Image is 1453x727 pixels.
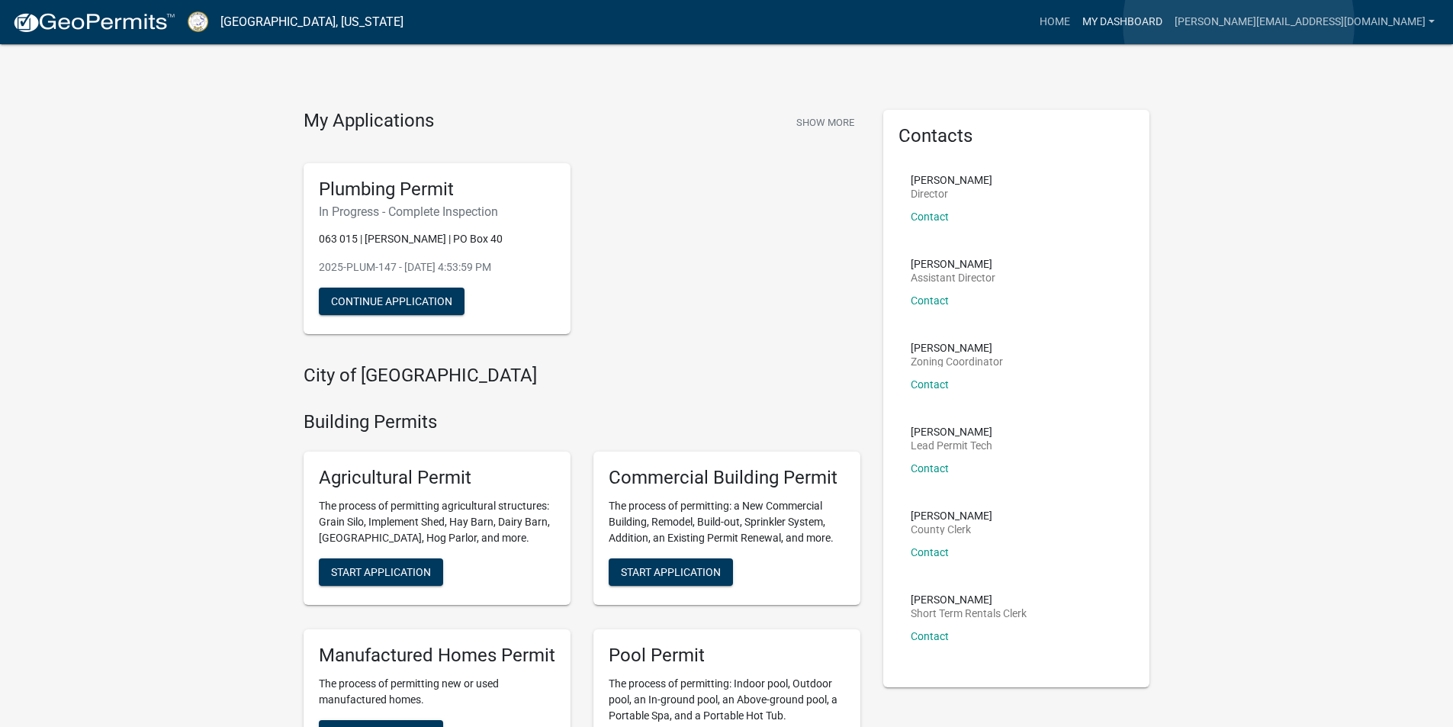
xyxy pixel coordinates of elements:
h5: Pool Permit [609,645,845,667]
p: County Clerk [911,524,992,535]
h6: In Progress - Complete Inspection [319,204,555,219]
span: Start Application [621,565,721,577]
a: Home [1033,8,1076,37]
a: Contact [911,294,949,307]
button: Start Application [319,558,443,586]
h5: Manufactured Homes Permit [319,645,555,667]
p: The process of permitting: Indoor pool, Outdoor pool, an In-ground pool, an Above-ground pool, a ... [609,676,845,724]
a: My Dashboard [1076,8,1169,37]
p: Short Term Rentals Clerk [911,608,1027,619]
p: Lead Permit Tech [911,440,992,451]
button: Show More [790,110,860,135]
p: [PERSON_NAME] [911,594,1027,605]
p: [PERSON_NAME] [911,426,992,437]
p: [PERSON_NAME] [911,510,992,521]
p: 2025-PLUM-147 - [DATE] 4:53:59 PM [319,259,555,275]
a: [GEOGRAPHIC_DATA], [US_STATE] [220,9,403,35]
p: [PERSON_NAME] [911,175,992,185]
button: Start Application [609,558,733,586]
p: Zoning Coordinator [911,356,1003,367]
a: Contact [911,211,949,223]
h4: City of [GEOGRAPHIC_DATA] [304,365,860,387]
a: Contact [911,546,949,558]
p: [PERSON_NAME] [911,259,995,269]
a: Contact [911,462,949,474]
p: The process of permitting new or used manufactured homes. [319,676,555,708]
h4: Building Permits [304,411,860,433]
a: Contact [911,378,949,391]
p: 063 015 | [PERSON_NAME] | PO Box 40 [319,231,555,247]
h5: Contacts [898,125,1135,147]
p: The process of permitting agricultural structures: Grain Silo, Implement Shed, Hay Barn, Dairy Ba... [319,498,555,546]
h5: Commercial Building Permit [609,467,845,489]
p: Director [911,188,992,199]
h4: My Applications [304,110,434,133]
span: Start Application [331,565,431,577]
h5: Agricultural Permit [319,467,555,489]
button: Continue Application [319,288,465,315]
p: The process of permitting: a New Commercial Building, Remodel, Build-out, Sprinkler System, Addit... [609,498,845,546]
a: Contact [911,630,949,642]
p: [PERSON_NAME] [911,343,1003,353]
img: Putnam County, Georgia [188,11,208,32]
p: Assistant Director [911,272,995,283]
a: [PERSON_NAME][EMAIL_ADDRESS][DOMAIN_NAME] [1169,8,1441,37]
h5: Plumbing Permit [319,179,555,201]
